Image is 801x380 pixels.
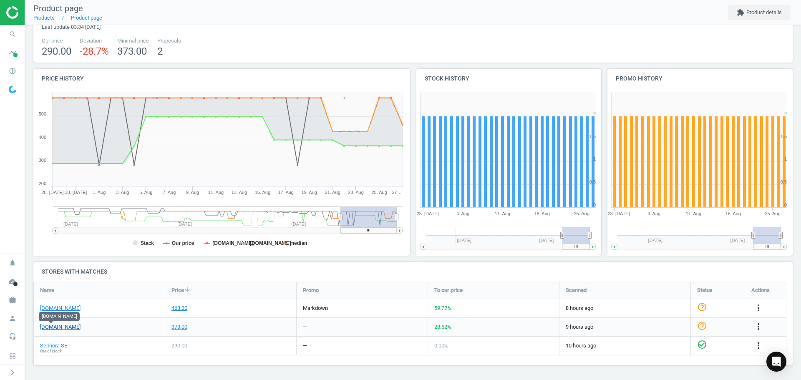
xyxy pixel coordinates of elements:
span: 8 hours ago [566,305,684,312]
tspan: 19. Aug [302,190,317,195]
h4: Stores with matches [33,262,793,282]
tspan: 9. Aug [186,190,199,195]
h4: Stock history [416,69,602,88]
i: more_vert [753,303,763,313]
i: search [5,26,20,42]
text: 0.5 [589,179,595,184]
i: chevron_right [8,367,18,377]
a: Sephora SE [40,342,67,350]
tspan: Our price [172,240,194,246]
span: Actions [751,287,770,294]
span: 373.00 [117,45,147,57]
span: 10 hours ago [566,342,684,350]
text: 200 [39,181,46,186]
tspan: median [290,240,307,246]
tspan: 7. Aug [163,190,176,195]
tspan: 21. Aug [325,190,340,195]
tspan: 11. Aug [208,190,224,195]
div: 290.00 [171,342,187,350]
text: 1.5 [589,134,595,139]
span: 28.62 % [434,324,451,330]
button: extensionProduct details [728,5,791,20]
i: pie_chart_outlined [5,63,20,79]
span: 59.72 % [434,305,451,311]
i: extension [737,9,744,16]
tspan: 25. Aug [574,211,589,216]
button: more_vert [753,340,763,351]
span: Proposals [157,37,181,45]
tspan: 4. Aug [647,211,660,216]
span: Our price [42,37,71,45]
i: help_outline [697,302,707,312]
span: Price [171,287,184,294]
tspan: 23. Aug [348,190,363,195]
i: cloud_done [5,274,20,289]
div: — [303,342,307,350]
i: check_circle_outline [697,340,707,350]
span: 9 hours ago [566,323,684,331]
text: 300 [39,158,46,163]
tspan: 17. Aug [278,190,294,195]
img: ajHJNr6hYgQAAAAASUVORK5CYII= [6,6,65,19]
span: Name [40,287,54,294]
h4: Promo history [607,69,793,88]
a: Product page [71,15,102,21]
span: Out of stock [40,348,62,354]
span: Scanned [566,287,587,294]
div: — [303,323,307,331]
i: person [5,310,20,326]
span: Promo [303,287,319,294]
button: chevron_right [2,367,23,378]
tspan: 3. Aug [116,190,129,195]
span: Last update 03:34 [DATE] [42,24,101,30]
text: 2 [784,111,787,116]
text: 400 [39,135,46,140]
span: Deviation [80,37,109,45]
i: more_vert [753,340,763,350]
text: 2 [593,111,595,116]
i: help_outline [697,321,707,331]
tspan: 11. Aug [494,211,510,216]
span: 290.00 [42,45,71,57]
span: Status [697,287,713,294]
text: 1 [593,156,595,161]
tspan: 28. [DATE] [416,211,438,216]
tspan: 25. Aug [371,190,387,195]
button: more_vert [753,322,763,332]
i: work [5,292,20,308]
text: 1.5 [781,134,787,139]
span: To our price [434,287,463,294]
text: 0 [593,202,595,207]
tspan: 28. [DATE] [608,211,630,216]
a: [DOMAIN_NAME] [40,305,81,312]
span: Minimal price [117,37,149,45]
tspan: 27… [392,190,401,195]
tspan: 1. Aug [93,190,106,195]
tspan: 18. Aug [534,211,549,216]
div: 373.00 [171,323,187,331]
i: notifications [5,255,20,271]
tspan: 4. Aug [456,211,469,216]
h4: Price history [33,69,410,88]
a: [DOMAIN_NAME] [40,323,81,331]
tspan: [DOMAIN_NAME] [250,240,291,246]
text: 500 [39,111,46,116]
text: 0.5 [781,179,787,184]
span: markdown [303,305,328,311]
tspan: Stack [141,240,154,246]
tspan: 30. [DATE] [65,190,87,195]
i: arrow_downward [184,286,191,293]
tspan: [DOMAIN_NAME] [212,240,254,246]
tspan: 25. Aug [765,211,781,216]
tspan: 18. Aug [725,211,741,216]
a: Products [33,15,55,21]
div: Open Intercom Messenger [766,352,786,372]
div: [DOMAIN_NAME] [39,312,80,321]
text: 0 [784,202,787,207]
tspan: 13. Aug [232,190,247,195]
div: 463.20 [171,305,187,312]
button: more_vert [753,303,763,314]
i: headset_mic [5,329,20,345]
tspan: 11. Aug [686,211,701,216]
